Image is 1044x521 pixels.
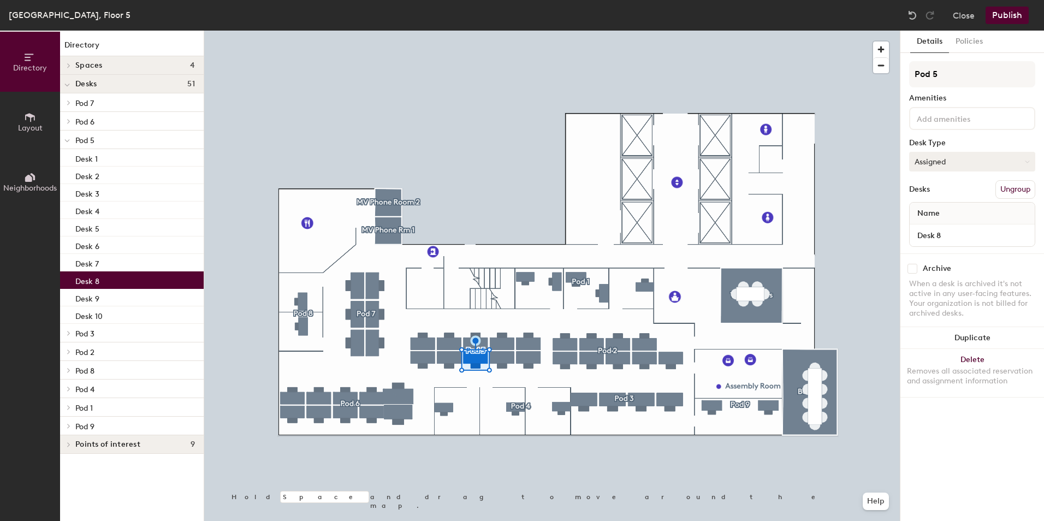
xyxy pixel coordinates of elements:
div: Desk Type [909,139,1035,147]
span: Pod 6 [75,117,94,127]
input: Unnamed desk [912,228,1033,243]
button: Close [953,7,975,24]
button: Duplicate [900,327,1044,349]
button: Assigned [909,152,1035,171]
div: Amenities [909,94,1035,103]
p: Desk 2 [75,169,99,181]
span: 9 [191,440,195,449]
input: Add amenities [915,111,1013,125]
span: Pod 8 [75,366,94,376]
span: Neighborhoods [3,183,57,193]
span: Pod 2 [75,348,94,357]
p: Desk 3 [75,186,99,199]
div: [GEOGRAPHIC_DATA], Floor 5 [9,8,130,22]
span: Pod 3 [75,329,94,339]
button: Ungroup [995,180,1035,199]
span: Pod 1 [75,404,93,413]
p: Desk 8 [75,274,99,286]
p: Desk 1 [75,151,98,164]
div: Archive [923,264,951,273]
button: Details [910,31,949,53]
span: Pod 4 [75,385,94,394]
span: 51 [187,80,195,88]
span: Directory [13,63,47,73]
span: Pod 9 [75,422,94,431]
h1: Directory [60,39,204,56]
button: Publish [986,7,1029,24]
span: Desks [75,80,97,88]
button: DeleteRemoves all associated reservation and assignment information [900,349,1044,397]
button: Policies [949,31,989,53]
span: Layout [18,123,43,133]
p: Desk 9 [75,291,99,304]
span: Pod 7 [75,99,94,108]
span: 4 [190,61,195,70]
p: Desk 7 [75,256,99,269]
img: Undo [907,10,918,21]
div: When a desk is archived it's not active in any user-facing features. Your organization is not bil... [909,279,1035,318]
img: Redo [924,10,935,21]
span: Spaces [75,61,103,70]
div: Removes all associated reservation and assignment information [907,366,1037,386]
p: Desk 5 [75,221,99,234]
p: Desk 10 [75,309,103,321]
p: Desk 6 [75,239,99,251]
span: Points of interest [75,440,140,449]
p: Desk 4 [75,204,99,216]
span: Pod 5 [75,136,94,145]
button: Help [863,493,889,510]
span: Name [912,204,945,223]
div: Desks [909,185,930,194]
